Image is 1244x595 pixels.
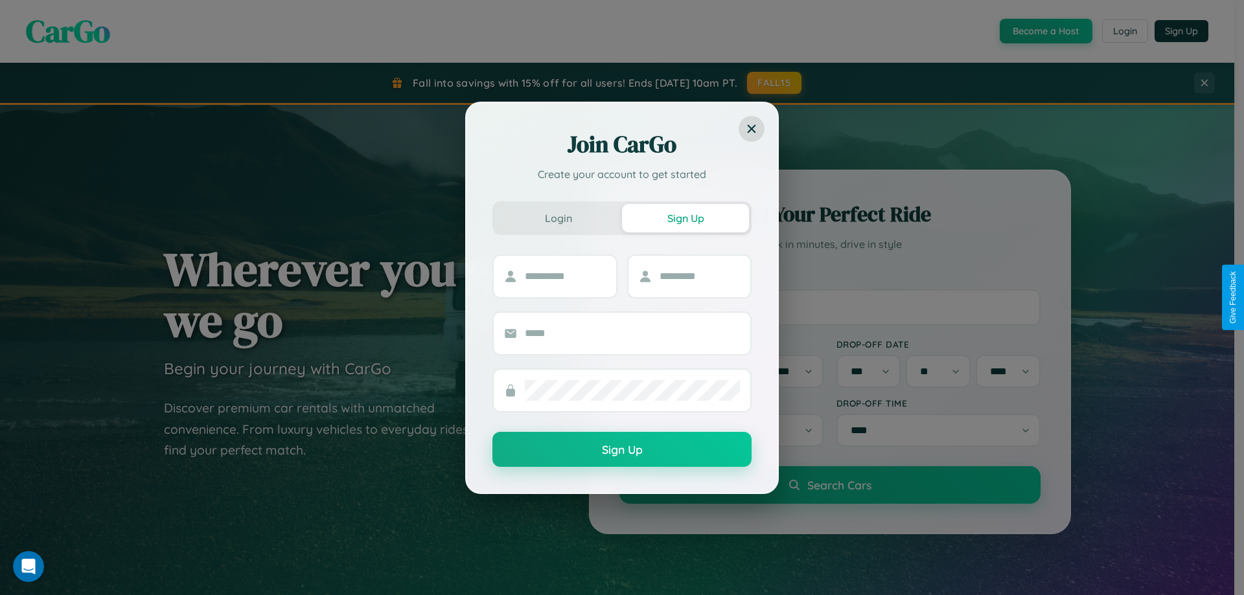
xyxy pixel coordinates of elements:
iframe: Intercom live chat [13,551,44,582]
button: Sign Up [622,204,749,232]
button: Login [495,204,622,232]
h2: Join CarGo [492,129,752,160]
p: Create your account to get started [492,166,752,182]
button: Sign Up [492,432,752,467]
div: Give Feedback [1228,271,1238,324]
